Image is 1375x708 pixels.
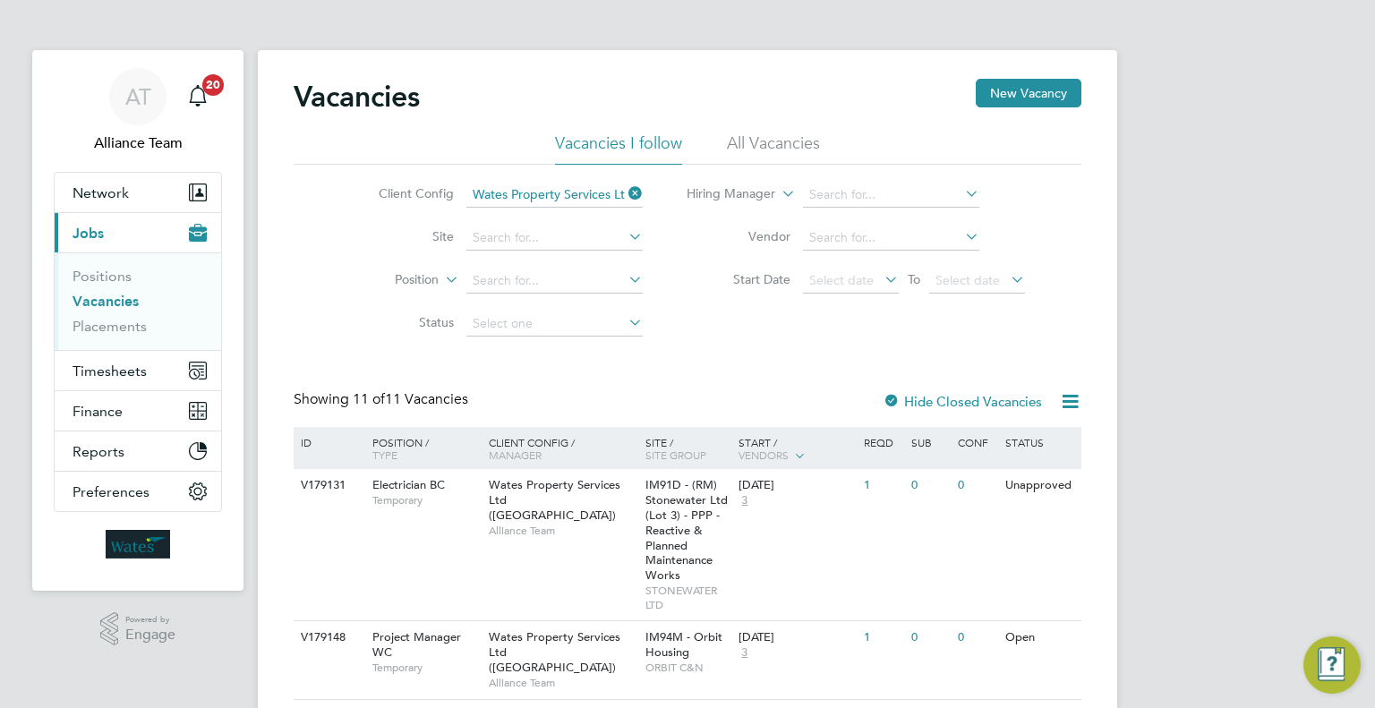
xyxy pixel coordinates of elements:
[73,363,147,380] span: Timesheets
[353,390,385,408] span: 11 of
[907,427,953,457] div: Sub
[351,185,454,201] label: Client Config
[106,530,170,559] img: wates-logo-retina.png
[739,478,855,493] div: [DATE]
[907,621,953,654] div: 0
[859,621,906,654] div: 1
[372,493,480,508] span: Temporary
[739,493,750,508] span: 3
[359,427,484,470] div: Position /
[73,268,132,285] a: Positions
[687,228,790,244] label: Vendor
[372,629,461,660] span: Project Manager WC
[645,477,728,583] span: IM91D - (RM) Stonewater Ltd (Lot 3) - PPP - Reactive & Planned Maintenance Works
[55,472,221,511] button: Preferences
[73,403,123,420] span: Finance
[372,661,480,675] span: Temporary
[55,213,221,252] button: Jobs
[803,226,979,251] input: Search for...
[73,483,149,500] span: Preferences
[645,629,722,660] span: IM94M - Orbit Housing
[645,584,730,611] span: STONEWATER LTD
[1303,636,1361,694] button: Engage Resource Center
[883,393,1042,410] label: Hide Closed Vacancies
[73,225,104,242] span: Jobs
[73,293,139,310] a: Vacancies
[180,68,216,125] a: 20
[294,79,420,115] h2: Vacancies
[803,183,979,208] input: Search for...
[1001,469,1079,502] div: Unapproved
[125,627,175,643] span: Engage
[739,448,789,462] span: Vendors
[73,184,129,201] span: Network
[296,427,359,457] div: ID
[466,311,643,337] input: Select one
[645,448,706,462] span: Site Group
[125,612,175,627] span: Powered by
[953,621,1000,654] div: 0
[466,183,643,208] input: Search for...
[907,469,953,502] div: 0
[351,314,454,330] label: Status
[55,391,221,431] button: Finance
[555,132,682,165] li: Vacancies I follow
[125,85,151,108] span: AT
[484,427,641,470] div: Client Config /
[734,427,859,472] div: Start /
[1001,621,1079,654] div: Open
[859,469,906,502] div: 1
[489,477,620,523] span: Wates Property Services Ltd ([GEOGRAPHIC_DATA])
[372,448,397,462] span: Type
[489,524,636,538] span: Alliance Team
[935,272,1000,288] span: Select date
[976,79,1081,107] button: New Vacancy
[73,318,147,335] a: Placements
[859,427,906,457] div: Reqd
[466,226,643,251] input: Search for...
[351,228,454,244] label: Site
[466,269,643,294] input: Search for...
[54,132,222,154] span: Alliance Team
[55,173,221,212] button: Network
[739,645,750,661] span: 3
[294,390,472,409] div: Showing
[727,132,820,165] li: All Vacancies
[645,661,730,675] span: ORBIT C&N
[353,390,468,408] span: 11 Vacancies
[54,530,222,559] a: Go to home page
[902,268,926,291] span: To
[953,469,1000,502] div: 0
[489,676,636,690] span: Alliance Team
[809,272,874,288] span: Select date
[55,252,221,350] div: Jobs
[687,271,790,287] label: Start Date
[489,629,620,675] span: Wates Property Services Ltd ([GEOGRAPHIC_DATA])
[953,427,1000,457] div: Conf
[55,431,221,471] button: Reports
[489,448,542,462] span: Manager
[1001,427,1079,457] div: Status
[296,621,359,654] div: V179148
[672,185,775,203] label: Hiring Manager
[202,74,224,96] span: 20
[100,612,176,646] a: Powered byEngage
[73,443,124,460] span: Reports
[739,630,855,645] div: [DATE]
[641,427,735,470] div: Site /
[336,271,439,289] label: Position
[296,469,359,502] div: V179131
[54,68,222,154] a: ATAlliance Team
[32,50,243,591] nav: Main navigation
[372,477,445,492] span: Electrician BC
[55,351,221,390] button: Timesheets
